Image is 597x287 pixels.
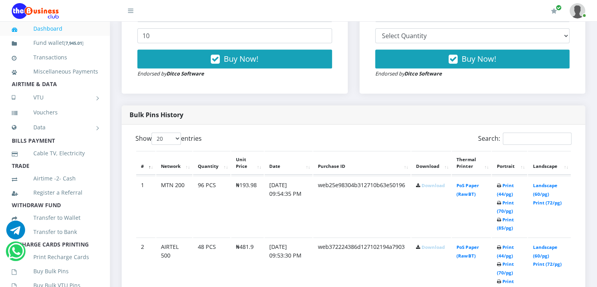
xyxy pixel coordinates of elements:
a: Fund wallet[7,945.01] [12,34,98,52]
a: Print (70/pg) [497,261,513,276]
label: Search: [478,132,571,145]
a: Transfer to Bank [12,223,98,241]
a: Chat for support [6,226,25,239]
a: Vouchers [12,103,98,121]
th: Download: activate to sort column ascending [411,151,451,175]
img: Logo [12,3,59,19]
td: 1 [136,176,155,237]
strong: Ditco Software [166,70,204,77]
th: Landscape: activate to sort column ascending [528,151,571,175]
label: Show entries [135,132,202,145]
th: Quantity: activate to sort column ascending [193,151,230,175]
img: User [570,3,585,18]
th: Network: activate to sort column ascending [156,151,192,175]
a: Print (44/pg) [497,244,513,259]
a: Print Recharge Cards [12,248,98,266]
a: PoS Paper (RawBT) [456,182,478,197]
span: Buy Now! [462,53,496,64]
a: Download [422,182,445,188]
th: Unit Price: activate to sort column ascending [231,151,264,175]
td: MTN 200 [156,176,192,237]
a: Airtime -2- Cash [12,169,98,188]
i: Renew/Upgrade Subscription [551,8,557,14]
a: VTU [12,88,98,107]
a: Print (72/pg) [533,200,561,206]
select: Showentries [152,132,181,145]
a: Print (70/pg) [497,200,513,214]
a: Chat for support [8,248,24,261]
a: Print (85/pg) [497,217,513,231]
th: Purchase ID: activate to sort column ascending [313,151,411,175]
th: Portrait: activate to sort column ascending [492,151,527,175]
button: Buy Now! [137,50,332,68]
strong: Bulk Pins History [130,110,183,119]
a: PoS Paper (RawBT) [456,244,478,259]
a: Cable TV, Electricity [12,144,98,162]
a: Landscape (60/pg) [533,182,557,197]
a: Dashboard [12,20,98,38]
small: Endorsed by [137,70,204,77]
input: Search: [503,132,571,145]
td: 96 PCS [193,176,230,237]
a: Transfer to Wallet [12,209,98,227]
td: [DATE] 09:54:35 PM [265,176,312,237]
span: Renew/Upgrade Subscription [556,5,562,11]
a: Print (72/pg) [533,261,561,267]
strong: Ditco Software [404,70,442,77]
input: Enter Quantity [137,28,332,43]
td: ₦193.98 [231,176,264,237]
td: web25e98304b312710b63e50196 [313,176,411,237]
th: #: activate to sort column descending [136,151,155,175]
a: Transactions [12,48,98,66]
b: 7,945.01 [66,40,82,46]
button: Buy Now! [375,50,570,68]
a: Print (44/pg) [497,182,513,197]
a: Buy Bulk Pins [12,262,98,280]
a: Miscellaneous Payments [12,63,98,81]
small: [ ] [64,40,84,46]
span: Buy Now! [224,53,258,64]
th: Date: activate to sort column ascending [265,151,312,175]
a: Landscape (60/pg) [533,244,557,259]
a: Register a Referral [12,184,98,202]
th: Thermal Printer: activate to sort column ascending [452,151,491,175]
small: Endorsed by [375,70,442,77]
a: Data [12,118,98,137]
a: Download [422,244,445,250]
